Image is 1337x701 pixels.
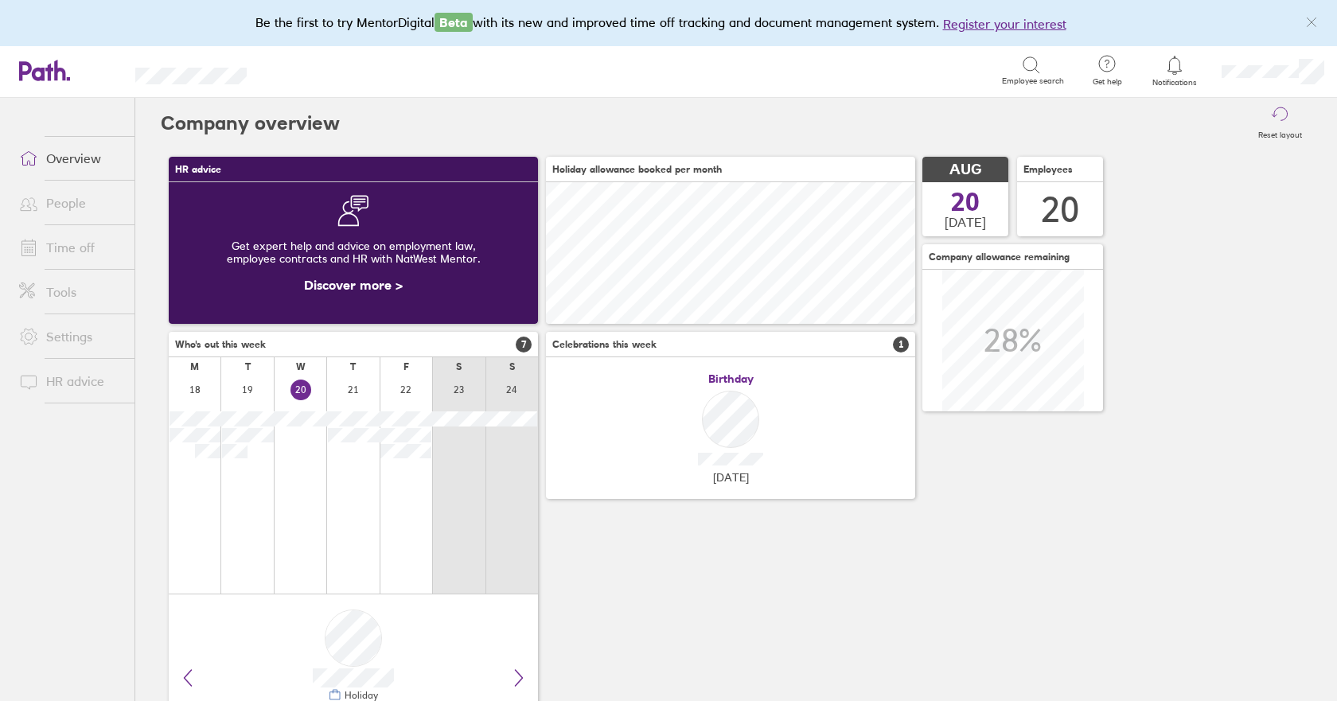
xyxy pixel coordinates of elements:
div: F [403,361,409,372]
span: AUG [949,162,981,178]
span: Employee search [1002,76,1064,86]
button: Reset layout [1249,98,1312,149]
span: 7 [516,337,532,352]
div: T [350,361,356,372]
div: Search [290,63,330,77]
a: People [6,187,134,219]
a: Settings [6,321,134,352]
a: Time off [6,232,134,263]
span: Notifications [1149,78,1201,88]
span: 1 [893,337,909,352]
div: Be the first to try MentorDigital with its new and improved time off tracking and document manage... [255,13,1082,33]
span: HR advice [175,164,221,175]
label: Reset layout [1249,126,1312,140]
span: Beta [435,13,473,32]
span: Company allowance remaining [929,251,1070,263]
span: [DATE] [945,215,986,229]
a: Discover more > [304,277,403,293]
a: Overview [6,142,134,174]
span: Birthday [708,372,754,385]
span: 20 [951,189,980,215]
div: W [296,361,306,372]
div: Holiday [341,690,378,701]
h2: Company overview [161,98,340,149]
button: Register your interest [943,14,1066,33]
span: [DATE] [713,471,749,484]
div: Get expert help and advice on employment law, employee contracts and HR with NatWest Mentor. [181,227,525,278]
span: Get help [1082,77,1133,87]
span: Celebrations this week [552,339,657,350]
a: Notifications [1149,54,1201,88]
span: Who's out this week [175,339,266,350]
a: HR advice [6,365,134,397]
div: M [190,361,199,372]
span: Holiday allowance booked per month [552,164,722,175]
div: T [245,361,251,372]
span: Employees [1023,164,1073,175]
div: 20 [1041,189,1079,230]
a: Tools [6,276,134,308]
div: S [509,361,515,372]
div: S [456,361,462,372]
